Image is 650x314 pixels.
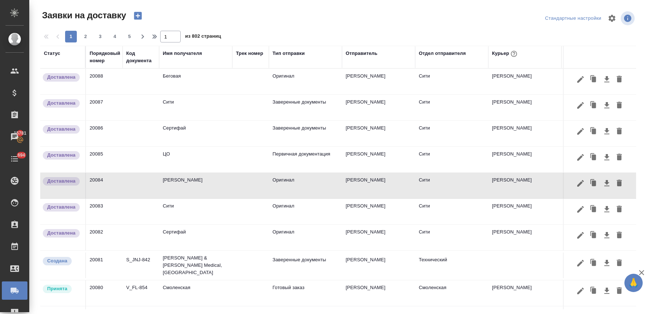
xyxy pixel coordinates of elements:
[601,150,613,164] button: Скачать
[613,202,625,216] button: Удалить
[415,173,488,198] td: Сити
[44,50,60,57] div: Статус
[587,150,601,164] button: Клонировать
[159,121,232,146] td: Сертифай
[601,202,613,216] button: Скачать
[342,121,415,146] td: [PERSON_NAME]
[415,147,488,172] td: Сити
[2,128,27,146] a: 15781
[47,285,67,292] p: Принята
[415,225,488,250] td: Сити
[574,256,587,270] button: Редактировать
[126,50,155,64] div: Код документа
[42,228,82,238] div: Документы доставлены, фактическая дата доставки проставиться автоматически
[42,202,82,212] div: Документы доставлены, фактическая дата доставки проставиться автоматически
[47,100,75,107] p: Доставлена
[415,69,488,94] td: Сити
[574,150,587,164] button: Редактировать
[2,150,27,168] a: 694
[574,228,587,242] button: Редактировать
[269,147,342,172] td: Первичная документация
[488,147,561,172] td: [PERSON_NAME]
[346,50,377,57] div: Отправитель
[587,256,601,270] button: Клонировать
[488,95,561,120] td: [PERSON_NAME]
[42,98,82,108] div: Документы доставлены, фактическая дата доставки проставиться автоматически
[488,225,561,250] td: [PERSON_NAME]
[86,147,123,172] td: 20085
[269,95,342,120] td: Заверенные документы
[601,124,613,138] button: Скачать
[624,274,643,292] button: 🙏
[47,126,75,133] p: Доставлена
[42,150,82,160] div: Документы доставлены, фактическая дата доставки проставиться автоматически
[613,284,625,298] button: Удалить
[42,284,82,294] div: Курьер назначен
[601,98,613,112] button: Скачать
[613,98,625,112] button: Удалить
[488,280,561,306] td: [PERSON_NAME]
[415,253,488,278] td: Технический
[80,33,91,40] span: 2
[587,202,601,216] button: Клонировать
[613,72,625,86] button: Удалить
[269,121,342,146] td: Заверенные документы
[86,280,123,306] td: 20080
[109,33,121,40] span: 4
[159,173,232,198] td: [PERSON_NAME]
[621,11,636,25] span: Посмотреть информацию
[613,176,625,190] button: Удалить
[124,31,135,42] button: 5
[587,284,601,298] button: Клонировать
[40,10,126,21] span: Заявки на доставку
[94,31,106,42] button: 3
[574,284,587,298] button: Редактировать
[42,124,82,134] div: Документы доставлены, фактическая дата доставки проставиться автоматически
[419,50,466,57] div: Отдел отправителя
[269,173,342,198] td: Оригинал
[613,228,625,242] button: Удалить
[13,152,30,159] span: 694
[488,121,561,146] td: [PERSON_NAME]
[574,72,587,86] button: Редактировать
[269,225,342,250] td: Оригинал
[129,10,147,22] button: Создать
[342,225,415,250] td: [PERSON_NAME]
[42,72,82,82] div: Документы доставлены, фактическая дата доставки проставиться автоматически
[587,124,601,138] button: Клонировать
[86,253,123,278] td: 20081
[603,10,621,27] span: Настроить таблицу
[94,33,106,40] span: 3
[574,98,587,112] button: Редактировать
[415,280,488,306] td: Смоленская
[574,202,587,216] button: Редактировать
[159,147,232,172] td: ЦО
[159,69,232,94] td: Беговая
[269,280,342,306] td: Готовый заказ
[587,72,601,86] button: Клонировать
[159,225,232,250] td: Сертифай
[342,253,415,278] td: [PERSON_NAME]
[601,228,613,242] button: Скачать
[627,275,640,291] span: 🙏
[613,256,625,270] button: Удалить
[42,176,82,186] div: Документы доставлены, фактическая дата доставки проставиться автоматически
[269,199,342,224] td: Оригинал
[613,150,625,164] button: Удалить
[10,130,31,137] span: 15781
[488,173,561,198] td: [PERSON_NAME]
[47,229,75,237] p: Доставлена
[415,95,488,120] td: Сити
[42,256,82,266] div: Новая заявка, еще не передана в работу
[574,176,587,190] button: Редактировать
[159,280,232,306] td: Смоленская
[47,257,67,265] p: Создана
[492,49,519,59] div: Курьер
[613,124,625,138] button: Удалить
[415,199,488,224] td: Сити
[342,173,415,198] td: [PERSON_NAME]
[543,13,603,24] div: split button
[123,253,159,278] td: S_JNJ-842
[86,121,123,146] td: 20086
[163,50,202,57] div: Имя получателя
